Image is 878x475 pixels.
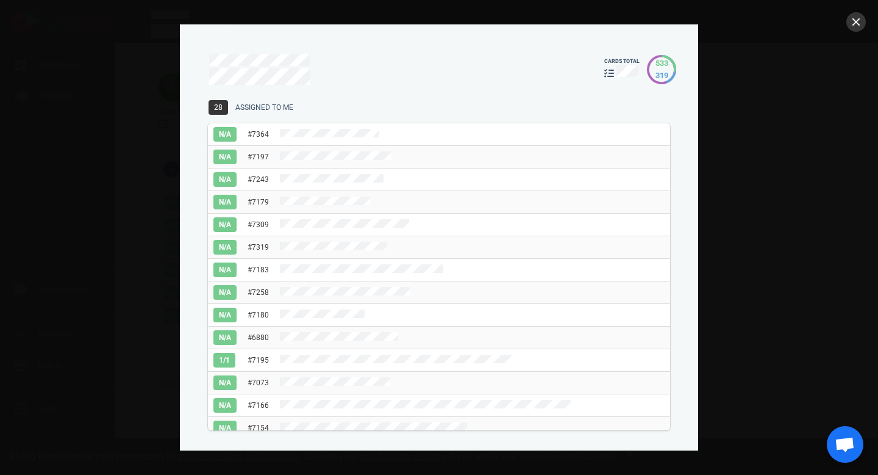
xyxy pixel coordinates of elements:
span: N/A [213,421,237,435]
div: 533 [655,57,668,69]
span: N/A [213,172,237,187]
a: #6880 [248,333,269,342]
span: N/A [213,308,237,322]
span: 28 [209,100,228,115]
div: cards total [604,57,640,65]
a: #7179 [248,198,269,206]
span: 1 / 1 [213,353,235,368]
a: #7073 [248,379,269,387]
a: #7154 [248,424,269,432]
span: N/A [213,150,237,164]
div: 319 [655,70,668,81]
a: #7166 [248,401,269,410]
span: N/A [213,398,237,413]
span: N/A [213,127,237,142]
span: N/A [213,330,237,345]
a: #7195 [248,356,269,364]
span: N/A [213,285,237,300]
a: #7364 [248,130,269,139]
a: #7180 [248,311,269,319]
div: Assigned To Me [235,102,691,113]
a: #7183 [248,266,269,274]
button: close [846,12,866,32]
span: N/A [213,240,237,255]
a: #7258 [248,288,269,297]
a: #7319 [248,243,269,252]
a: Open chat [827,426,863,463]
a: #7309 [248,220,269,229]
span: N/A [213,217,237,232]
a: #7197 [248,153,269,161]
span: N/A [213,195,237,209]
a: #7243 [248,175,269,184]
span: N/A [213,263,237,277]
span: N/A [213,375,237,390]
